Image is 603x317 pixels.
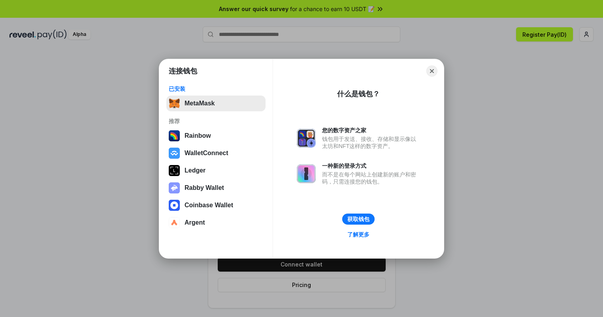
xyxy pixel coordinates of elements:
button: Rainbow [166,128,266,144]
div: 了解更多 [347,231,369,238]
button: Rabby Wallet [166,180,266,196]
img: svg+xml,%3Csvg%20xmlns%3D%22http%3A%2F%2Fwww.w3.org%2F2000%2Fsvg%22%20fill%3D%22none%22%20viewBox... [297,129,316,148]
img: svg+xml,%3Csvg%20fill%3D%22none%22%20height%3D%2233%22%20viewBox%3D%220%200%2035%2033%22%20width%... [169,98,180,109]
button: 获取钱包 [342,214,375,225]
div: 您的数字资产之家 [322,127,420,134]
div: WalletConnect [185,150,228,157]
button: Coinbase Wallet [166,197,266,213]
img: svg+xml,%3Csvg%20width%3D%2228%22%20height%3D%2228%22%20viewBox%3D%220%200%2028%2028%22%20fill%3D... [169,217,180,228]
div: Coinbase Wallet [185,202,233,209]
div: MetaMask [185,100,215,107]
img: svg+xml,%3Csvg%20width%3D%22120%22%20height%3D%22120%22%20viewBox%3D%220%200%20120%20120%22%20fil... [169,130,180,141]
div: Argent [185,219,205,226]
button: MetaMask [166,96,266,111]
img: svg+xml,%3Csvg%20xmlns%3D%22http%3A%2F%2Fwww.w3.org%2F2000%2Fsvg%22%20width%3D%2228%22%20height%3... [169,165,180,176]
div: Rabby Wallet [185,184,224,191]
img: svg+xml,%3Csvg%20xmlns%3D%22http%3A%2F%2Fwww.w3.org%2F2000%2Fsvg%22%20fill%3D%22none%22%20viewBox... [297,164,316,183]
button: WalletConnect [166,145,266,161]
img: svg+xml,%3Csvg%20width%3D%2228%22%20height%3D%2228%22%20viewBox%3D%220%200%2028%2028%22%20fill%3D... [169,148,180,159]
button: Argent [166,215,266,231]
img: svg+xml,%3Csvg%20xmlns%3D%22http%3A%2F%2Fwww.w3.org%2F2000%2Fsvg%22%20fill%3D%22none%22%20viewBox... [169,182,180,193]
div: 推荐 [169,118,263,125]
div: 什么是钱包？ [337,89,380,99]
div: 一种新的登录方式 [322,162,420,169]
div: 已安装 [169,85,263,92]
div: 获取钱包 [347,216,369,223]
div: 钱包用于发送、接收、存储和显示像以太坊和NFT这样的数字资产。 [322,135,420,150]
a: 了解更多 [343,229,374,240]
div: Ledger [185,167,205,174]
h1: 连接钱包 [169,66,197,76]
button: Ledger [166,163,266,178]
img: svg+xml,%3Csvg%20width%3D%2228%22%20height%3D%2228%22%20viewBox%3D%220%200%2028%2028%22%20fill%3D... [169,200,180,211]
div: Rainbow [185,132,211,139]
div: 而不是在每个网站上创建新的账户和密码，只需连接您的钱包。 [322,171,420,185]
button: Close [426,66,437,77]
